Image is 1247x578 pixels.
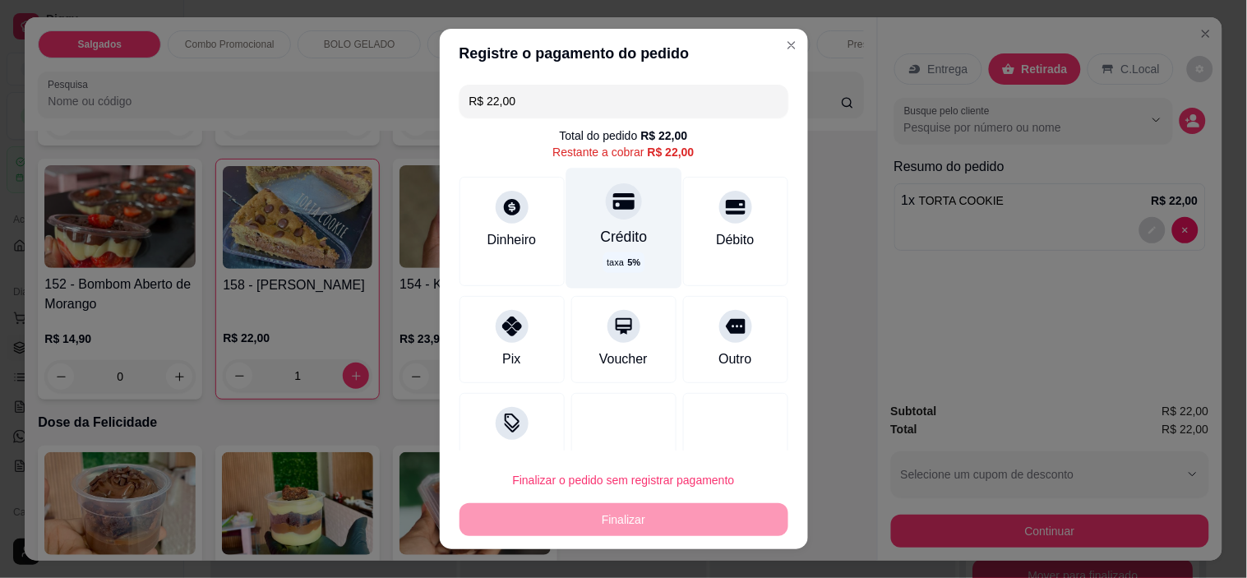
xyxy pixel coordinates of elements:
button: Close [778,32,805,58]
div: Desconto [484,446,540,466]
div: Pix [502,349,520,369]
input: Ex.: hambúrguer de cordeiro [469,85,778,118]
header: Registre o pagamento do pedido [440,29,808,78]
button: Finalizar o pedido sem registrar pagamento [460,464,788,497]
span: 5 % [627,256,640,270]
div: R$ 22,00 [648,144,695,160]
p: taxa [607,256,640,270]
div: Crédito [600,227,647,248]
div: R$ 22,00 [641,127,688,144]
div: Dinheiro [487,230,537,250]
div: Restante a cobrar [552,144,694,160]
div: Débito [716,230,754,250]
div: Total do pedido [560,127,688,144]
div: Voucher [599,349,648,369]
div: Outro [718,349,751,369]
